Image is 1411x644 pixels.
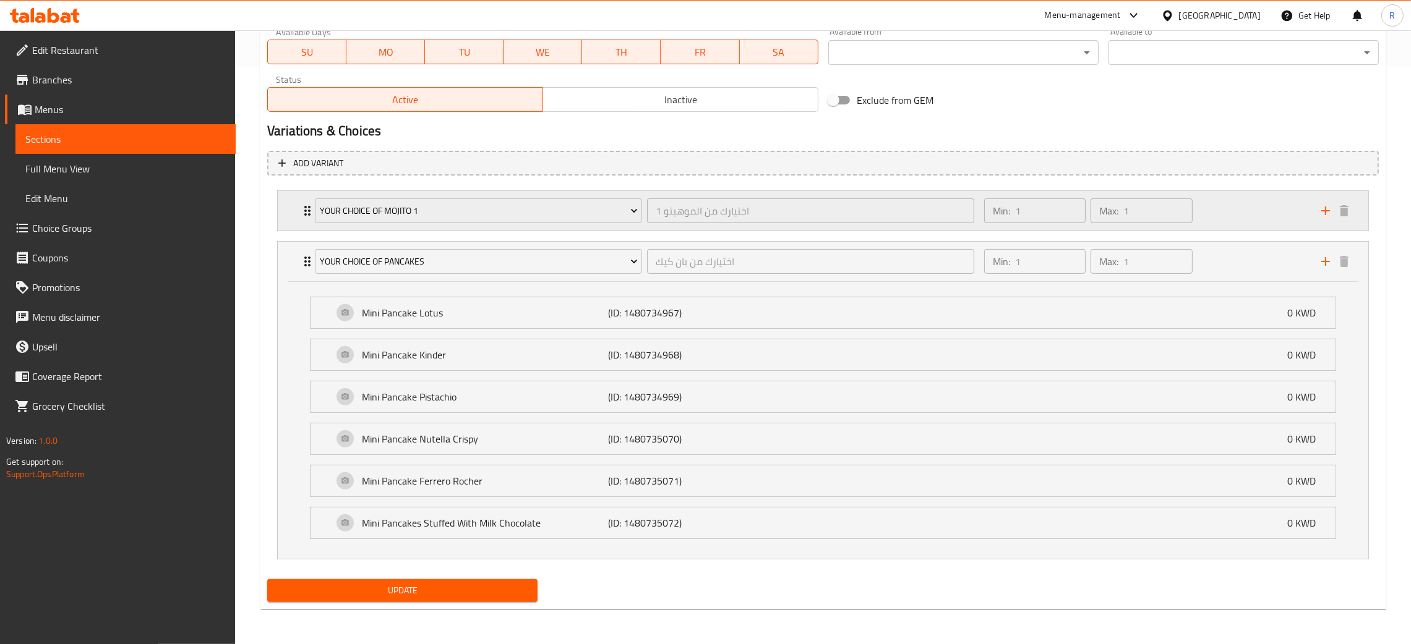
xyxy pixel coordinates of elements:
[32,72,226,87] span: Branches
[277,583,528,598] span: Update
[267,185,1379,236] li: Expand
[1287,515,1326,530] p: 0 KWD
[32,369,226,384] span: Coverage Report
[548,91,813,109] span: Inactive
[608,347,772,362] p: (ID: 1480734968)
[273,43,341,61] span: SU
[362,431,608,446] p: Mini Pancake Nutella Crispy
[32,250,226,265] span: Coupons
[1316,201,1335,220] button: add
[5,332,236,362] a: Upsell
[1109,40,1379,65] div: ​
[278,242,1368,281] div: Expand
[35,102,226,117] span: Menus
[608,515,772,530] p: (ID: 1480735072)
[1335,252,1353,271] button: delete
[32,280,226,295] span: Promotions
[32,339,226,354] span: Upsell
[311,381,1336,412] div: Expand
[32,399,226,413] span: Grocery Checklist
[362,473,608,488] p: Mini Pancake Ferrero Rocher
[273,91,538,109] span: Active
[5,35,236,65] a: Edit Restaurant
[15,184,236,213] a: Edit Menu
[1099,203,1118,218] p: Max:
[504,40,582,64] button: WE
[857,93,934,108] span: Exclude from GEM
[6,454,63,470] span: Get support on:
[608,431,772,446] p: (ID: 1480735070)
[1389,9,1395,22] span: R
[351,43,420,61] span: MO
[582,40,661,64] button: TH
[5,302,236,332] a: Menu disclaimer
[828,40,1099,65] div: ​
[1045,8,1121,23] div: Menu-management
[362,515,608,530] p: Mini Pancakes Stuffed With Milk Chocolate
[430,43,499,61] span: TU
[267,236,1379,564] li: ExpandExpandExpandExpandExpandExpandExpand
[1287,473,1326,488] p: 0 KWD
[267,579,538,602] button: Update
[311,423,1336,454] div: Expand
[5,243,236,273] a: Coupons
[15,154,236,184] a: Full Menu View
[1316,252,1335,271] button: add
[362,305,608,320] p: Mini Pancake Lotus
[267,122,1379,140] h2: Variations & Choices
[1179,9,1261,22] div: [GEOGRAPHIC_DATA]
[6,433,36,449] span: Version:
[25,161,226,176] span: Full Menu View
[1287,389,1326,404] p: 0 KWD
[608,305,772,320] p: (ID: 1480734967)
[745,43,813,61] span: SA
[666,43,734,61] span: FR
[267,87,543,112] button: Active
[267,151,1379,176] button: Add variant
[311,507,1336,538] div: Expand
[1287,347,1326,362] p: 0 KWD
[5,65,236,95] a: Branches
[5,391,236,421] a: Grocery Checklist
[993,254,1010,269] p: Min:
[6,466,85,482] a: Support.OpsPlatform
[5,362,236,391] a: Coverage Report
[5,213,236,243] a: Choice Groups
[740,40,818,64] button: SA
[362,389,608,404] p: Mini Pancake Pistachio
[5,273,236,302] a: Promotions
[15,124,236,154] a: Sections
[543,87,818,112] button: Inactive
[608,389,772,404] p: (ID: 1480734969)
[311,297,1336,328] div: Expand
[661,40,739,64] button: FR
[32,310,226,324] span: Menu disclaimer
[25,132,226,146] span: Sections
[278,191,1368,231] div: Expand
[315,198,642,223] button: Your Choice of Mojito 1
[320,203,638,219] span: Your Choice of Mojito 1
[38,433,58,449] span: 1.0.0
[1287,431,1326,446] p: 0 KWD
[993,203,1010,218] p: Min:
[362,347,608,362] p: Mini Pancake Kinder
[1335,201,1353,220] button: delete
[346,40,425,64] button: MO
[508,43,577,61] span: WE
[587,43,656,61] span: TH
[32,221,226,235] span: Choice Groups
[267,40,346,64] button: SU
[1099,254,1118,269] p: Max:
[608,473,772,488] p: (ID: 1480735071)
[25,191,226,206] span: Edit Menu
[1287,305,1326,320] p: 0 KWD
[5,95,236,124] a: Menus
[32,43,226,57] span: Edit Restaurant
[315,249,642,274] button: Your Choice of Pancakes
[293,156,343,171] span: Add variant
[311,465,1336,496] div: Expand
[311,339,1336,370] div: Expand
[320,254,638,269] span: Your Choice of Pancakes
[425,40,504,64] button: TU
